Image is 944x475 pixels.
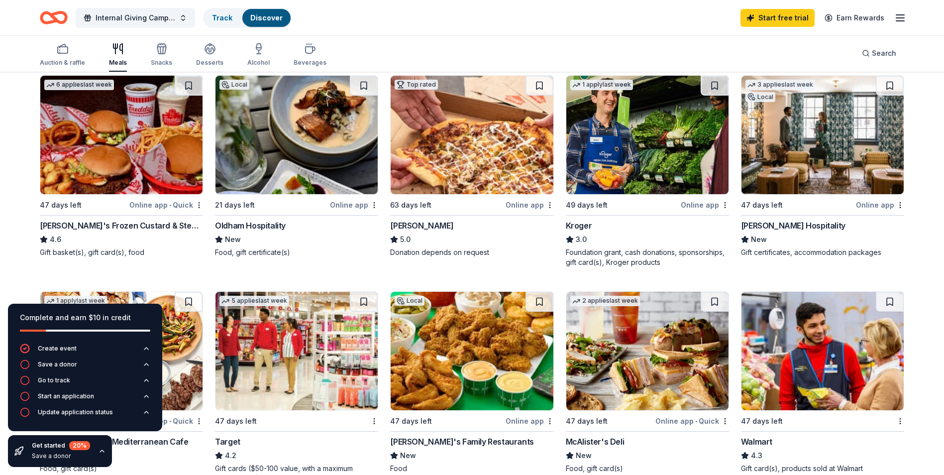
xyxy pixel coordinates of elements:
img: Image for Jack's Family Restaurants [391,292,553,410]
button: Meals [109,39,127,72]
div: 49 days left [566,199,608,211]
div: Online app [856,199,904,211]
div: Online app [506,415,554,427]
button: Go to track [20,375,150,391]
span: 3.0 [576,234,587,245]
img: Image for Walmart [741,292,904,410]
div: Gift card(s), products sold at Walmart [741,464,904,474]
button: Save a donor [20,359,150,375]
div: Food [390,464,553,474]
div: Snacks [151,59,172,67]
div: Top rated [395,80,438,90]
div: Donation depends on request [390,247,553,257]
div: [PERSON_NAME]'s Frozen Custard & Steakburgers [40,220,203,232]
button: Auction & raffle [40,39,85,72]
a: Earn Rewards [819,9,890,27]
div: Food, gift card(s) [566,464,729,474]
div: 1 apply last week [570,80,633,90]
div: Gift basket(s), gift card(s), food [40,247,203,257]
div: 47 days left [741,199,783,211]
a: Image for Casey'sTop rated63 days leftOnline app[PERSON_NAME]5.0Donation depends on request [390,75,553,257]
div: Desserts [196,59,223,67]
div: Food, gift certificate(s) [215,247,378,257]
div: Oldham Hospitality [215,220,286,232]
div: Online app [330,199,378,211]
button: TrackDiscover [203,8,292,28]
div: Walmart [741,436,772,448]
button: Desserts [196,39,223,72]
div: 6 applies last week [44,80,114,90]
img: Image for Casey's [391,76,553,194]
span: New [400,450,416,462]
a: Start free trial [740,9,815,27]
span: New [225,234,241,245]
span: New [751,234,767,245]
div: Complete and earn $10 in credit [20,312,150,324]
div: Local [219,80,249,90]
div: 63 days left [390,199,431,211]
div: 21 days left [215,199,255,211]
button: Update application status [20,407,150,423]
div: Go to track [38,376,70,384]
span: Internal Giving Campaign [96,12,175,24]
div: [PERSON_NAME] [390,220,453,232]
div: Meals [109,59,127,67]
div: Online app [506,199,554,211]
img: Image for Oldham Hospitality [215,76,378,194]
div: 3 applies last week [745,80,815,90]
div: Auction & raffle [40,59,85,67]
div: Alcohol [247,59,270,67]
div: Online app Quick [129,199,203,211]
span: New [576,450,592,462]
div: 47 days left [215,415,257,427]
span: • [169,417,171,425]
div: 47 days left [40,199,82,211]
div: 5 applies last week [219,296,289,306]
div: Target [215,436,240,448]
a: Discover [250,13,283,22]
img: Image for Oliver Hospitality [741,76,904,194]
span: 4.2 [225,450,236,462]
div: Online app [681,199,729,211]
div: Get started [32,441,90,450]
div: Foundation grant, cash donations, sponsorships, gift card(s), Kroger products [566,247,729,267]
div: 2 applies last week [570,296,640,306]
div: Gift certificates, accommodation packages [741,247,904,257]
img: Image for Freddy's Frozen Custard & Steakburgers [40,76,203,194]
span: 4.6 [50,234,61,245]
a: Image for Jack's Family RestaurantsLocal47 days leftOnline app[PERSON_NAME]'s Family RestaurantsN... [390,291,553,474]
div: 20 % [69,441,90,450]
button: Internal Giving Campaign [76,8,195,28]
a: Image for Walmart47 days leftWalmart4.3Gift card(s), products sold at Walmart [741,291,904,474]
div: 47 days left [741,415,783,427]
div: Create event [38,345,77,353]
div: Beverages [294,59,326,67]
a: Image for Kroger1 applylast week49 days leftOnline appKroger3.0Foundation grant, cash donations, ... [566,75,729,267]
a: Image for McAlister's Deli2 applieslast week47 days leftOnline app•QuickMcAlister's DeliNewFood, ... [566,291,729,474]
button: Snacks [151,39,172,72]
button: Beverages [294,39,326,72]
div: Online app Quick [655,415,729,427]
img: Image for Taziki's Mediterranean Cafe [40,292,203,410]
span: 5.0 [400,234,411,245]
button: Start an application [20,391,150,407]
div: Kroger [566,220,592,232]
div: Local [745,92,775,102]
button: Alcohol [247,39,270,72]
div: Save a donor [32,452,90,460]
div: 47 days left [566,415,608,427]
div: Save a donor [38,360,77,368]
div: Start an application [38,392,94,400]
img: Image for Kroger [566,76,729,194]
span: • [169,201,171,209]
a: Image for Taziki's Mediterranean Cafe1 applylast week47 days leftOnline app•Quick[PERSON_NAME]'s ... [40,291,203,474]
a: Image for Oliver Hospitality3 applieslast weekLocal47 days leftOnline app[PERSON_NAME] Hospitalit... [741,75,904,257]
div: 47 days left [390,415,432,427]
span: 4.3 [751,450,762,462]
a: Image for Freddy's Frozen Custard & Steakburgers6 applieslast week47 days leftOnline app•Quick[PE... [40,75,203,257]
div: [PERSON_NAME] Hospitality [741,220,845,232]
button: Create event [20,344,150,359]
div: McAlister's Deli [566,436,625,448]
a: Image for Oldham HospitalityLocal21 days leftOnline appOldham HospitalityNewFood, gift certificat... [215,75,378,257]
span: • [695,417,697,425]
